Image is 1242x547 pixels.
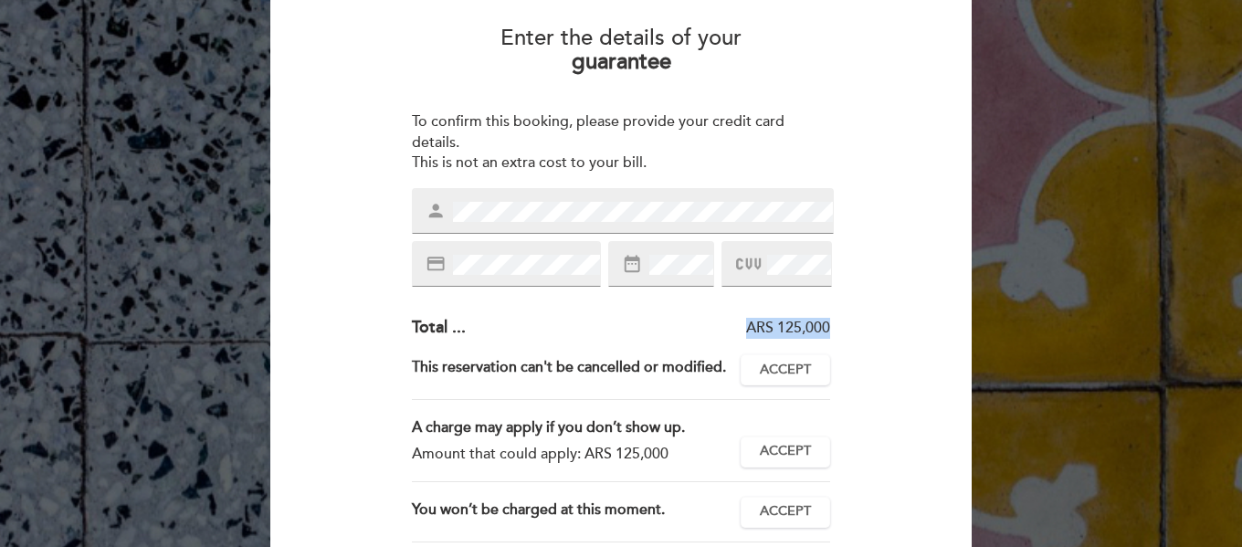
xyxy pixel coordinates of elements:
button: Accept [741,354,830,385]
div: A charge may apply if you don’t show up. [412,415,727,441]
b: guarantee [572,48,671,75]
span: Accept [760,442,811,461]
div: To confirm this booking, please provide your credit card details. This is not an extra cost to yo... [412,111,831,174]
div: This reservation can't be cancelled or modified. [412,354,742,385]
span: Enter the details of your [500,25,742,51]
div: ARS 125,000 [466,318,831,339]
span: Accept [760,502,811,521]
div: You won’t be charged at this moment. [412,497,742,528]
button: Accept [741,497,830,528]
span: Total ... [412,317,466,337]
div: Amount that could apply: ARS 125,000 [412,441,727,468]
i: credit_card [426,254,446,274]
button: Accept [741,437,830,468]
i: date_range [622,254,642,274]
span: Accept [760,361,811,380]
i: person [426,201,446,221]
